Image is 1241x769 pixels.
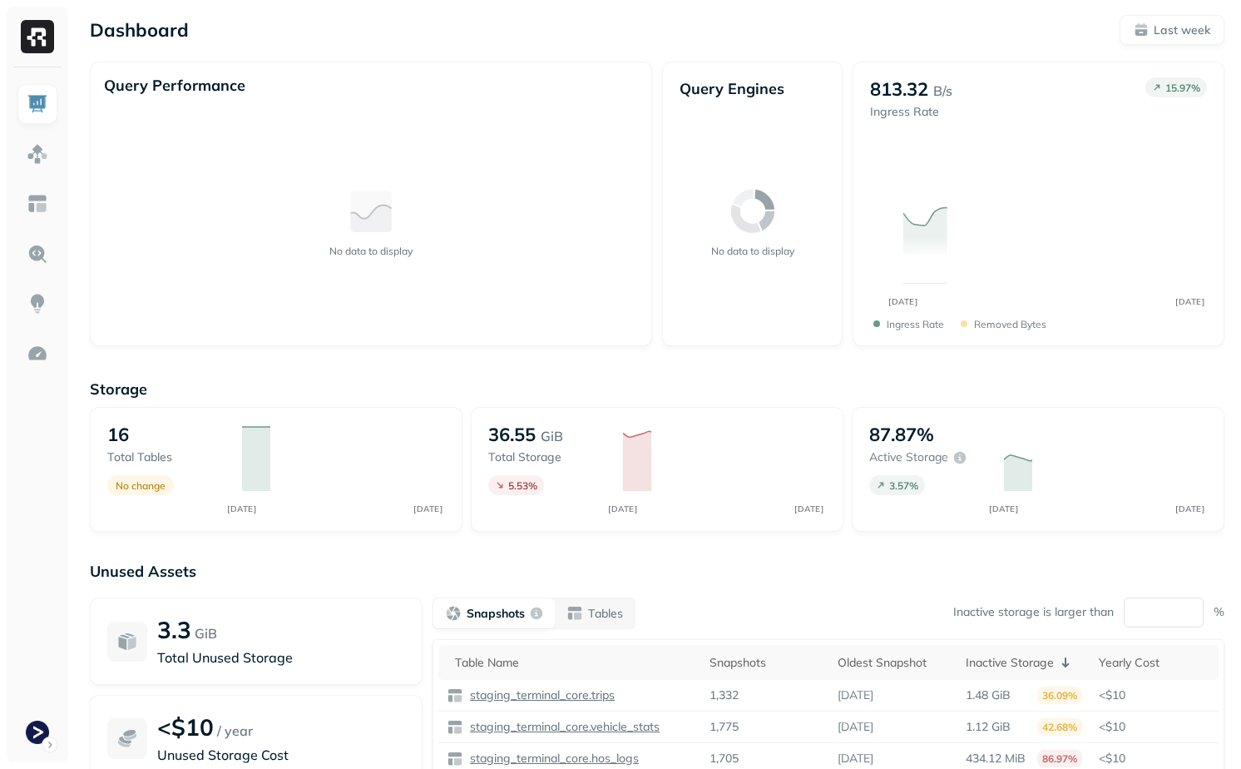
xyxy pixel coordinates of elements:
p: 3.57 % [889,479,918,492]
p: Ingress Rate [870,104,952,120]
p: Last week [1154,22,1210,38]
p: 87.87% [869,423,934,446]
p: Total tables [107,449,225,465]
tspan: [DATE] [228,504,257,513]
p: 16 [107,423,129,446]
button: Last week [1120,15,1224,45]
p: staging_terminal_core.trips [467,687,615,703]
p: Total storage [488,449,606,465]
p: 813.32 [870,77,928,101]
tspan: [DATE] [990,504,1019,513]
p: staging_terminal_core.hos_logs [467,751,639,767]
img: table [447,687,463,704]
p: % [1214,604,1224,620]
p: 434.12 MiB [966,751,1026,767]
p: Removed bytes [974,318,1046,330]
p: 15.97 % [1165,82,1200,94]
p: Ingress Rate [887,318,944,330]
p: Unused Assets [90,562,1224,581]
p: 3.3 [157,615,191,644]
p: 1.12 GiB [966,719,1011,735]
img: Terminal Staging [26,721,49,744]
p: Inactive Storage [966,655,1054,671]
a: staging_terminal_core.hos_logs [463,751,639,767]
img: Query Explorer [27,243,48,265]
p: 1.48 GiB [966,687,1011,703]
p: 1,705 [709,751,739,767]
p: Active storage [869,449,948,465]
img: Insights [27,293,48,315]
p: [DATE] [838,687,873,703]
a: staging_terminal_core.vehicle_stats [463,719,660,735]
tspan: [DATE] [1176,504,1205,513]
p: Tables [588,606,623,622]
p: Unused Storage Cost [157,745,405,765]
p: Dashboard [90,18,189,42]
p: Total Unused Storage [157,647,405,667]
p: [DATE] [838,751,873,767]
p: No change [116,479,166,492]
p: 42.68% [1037,718,1082,736]
div: Snapshots [709,655,821,671]
p: 36.09% [1037,687,1082,704]
p: No data to display [329,245,413,257]
p: / year [217,721,253,741]
p: 86.97% [1037,750,1082,767]
tspan: [DATE] [795,504,824,513]
img: Ryft [21,20,54,53]
tspan: [DATE] [414,504,443,513]
p: 5.53 % [508,479,537,492]
a: staging_terminal_core.trips [463,687,615,703]
p: Query Performance [104,76,245,95]
p: 36.55 [488,423,536,446]
p: Snapshots [467,606,525,622]
p: No data to display [711,245,794,257]
div: Oldest Snapshot [838,655,949,671]
tspan: [DATE] [609,504,638,513]
div: Yearly Cost [1099,655,1210,671]
p: B/s [933,81,952,101]
p: <$10 [1099,719,1210,735]
p: 1,775 [709,719,739,735]
img: table [447,751,463,767]
p: <$10 [1099,751,1210,767]
img: Dashboard [27,93,48,115]
p: Query Engines [680,79,825,98]
p: Storage [90,380,1224,399]
img: table [447,719,463,736]
p: <$10 [1099,687,1210,703]
p: GiB [541,426,563,446]
p: 1,332 [709,687,739,703]
p: staging_terminal_core.vehicle_stats [467,719,660,735]
p: <$10 [157,712,214,742]
img: Assets [27,143,48,165]
p: GiB [195,623,217,643]
tspan: [DATE] [889,296,918,306]
div: Table Name [455,655,693,671]
tspan: [DATE] [1176,296,1205,306]
p: [DATE] [838,719,873,735]
p: Inactive storage is larger than [953,604,1114,620]
img: Asset Explorer [27,193,48,215]
img: Optimization [27,343,48,365]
